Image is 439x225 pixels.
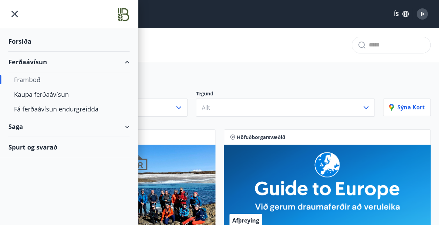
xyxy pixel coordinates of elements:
[8,31,130,52] div: Forsíða
[8,52,130,72] div: Ferðaávísun
[196,90,375,99] p: Tegund
[14,72,124,87] div: Framboð
[117,8,130,22] img: union_logo
[202,104,210,111] span: Allt
[14,102,124,116] div: Fá ferðaávísun endurgreidda
[237,134,285,141] span: Höfuðborgarsvæðið
[196,99,375,117] button: Allt
[383,99,431,116] button: Sýna kort
[414,6,431,22] button: Þ
[8,8,21,20] button: menu
[420,10,424,18] span: Þ
[232,217,259,224] span: Afþreying
[389,103,425,111] p: Sýna kort
[390,8,412,20] button: ÍS
[8,116,130,137] div: Saga
[14,87,124,102] div: Kaupa ferðaávísun
[8,137,130,157] div: Spurt og svarað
